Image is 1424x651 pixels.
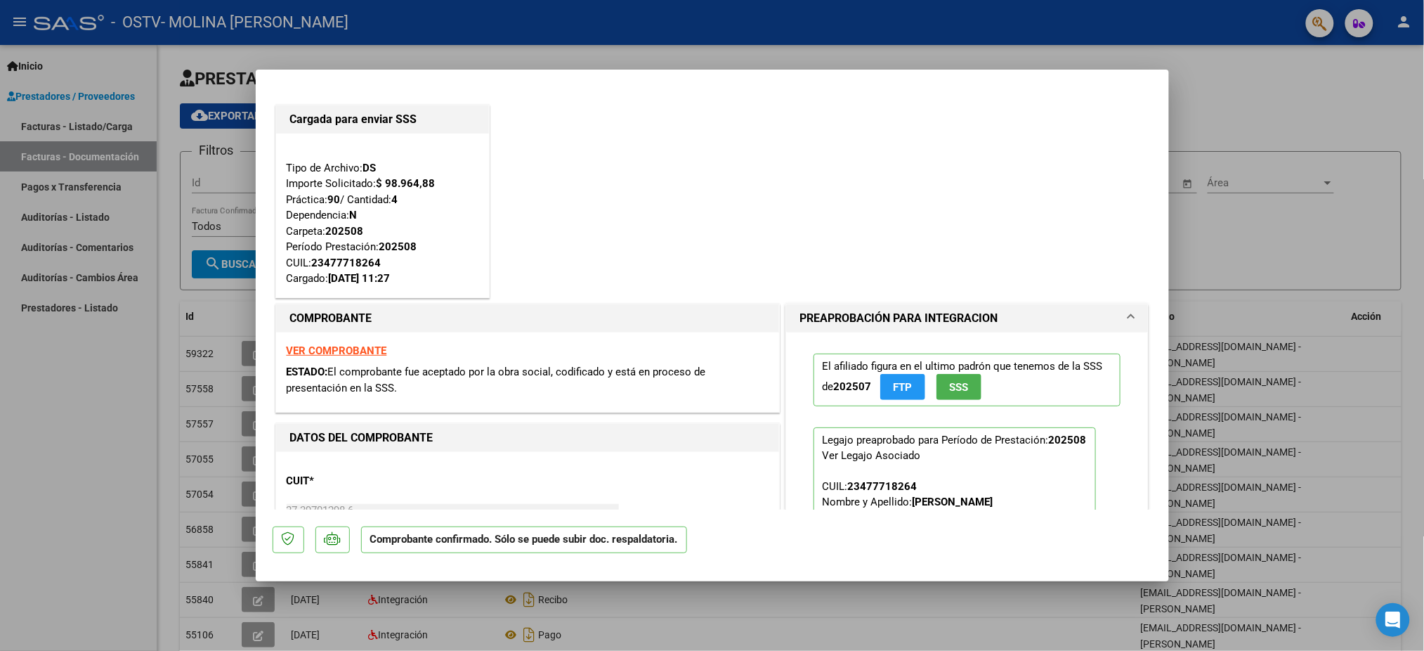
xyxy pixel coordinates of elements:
[287,344,387,357] a: VER COMPROBANTE
[880,374,925,400] button: FTP
[800,310,998,327] h1: PREAPROBACIÓN PARA INTEGRACION
[312,255,381,271] div: 23477718264
[893,381,912,394] span: FTP
[786,304,1149,333] mat-expansion-panel-header: PREAPROBACIÓN PARA INTEGRACION
[287,366,328,378] span: ESTADO:
[814,427,1096,578] p: Legajo preaprobado para Período de Prestación:
[823,480,993,570] span: CUIL: Nombre y Apellido: Período Desde: Período Hasta: Admite Dependencia:
[834,380,872,393] strong: 202507
[363,162,377,174] strong: DS
[949,381,968,394] span: SSS
[1376,603,1410,637] div: Open Intercom Messenger
[290,111,475,128] h1: Cargada para enviar SSS
[290,431,433,444] strong: DATOS DEL COMPROBANTE
[290,311,372,325] strong: COMPROBANTE
[786,333,1149,610] div: PREAPROBACIÓN PARA INTEGRACION
[287,366,706,394] span: El comprobante fue aceptado por la obra social, codificado y está en proceso de presentación en l...
[392,193,398,206] strong: 4
[814,354,1121,406] p: El afiliado figura en el ultimo padrón que tenemos de la SSS de
[326,225,364,238] strong: 202508
[328,193,341,206] strong: 90
[350,209,358,221] strong: N
[379,240,417,253] strong: 202508
[823,448,921,463] div: Ver Legajo Asociado
[329,272,391,285] strong: [DATE] 11:27
[1049,434,1087,446] strong: 202508
[848,479,917,494] div: 23477718264
[936,374,981,400] button: SSS
[913,496,993,508] strong: [PERSON_NAME]
[361,527,687,554] p: Comprobante confirmado. Sólo se puede subir doc. respaldatoria.
[377,177,436,190] strong: $ 98.964,88
[287,144,478,287] div: Tipo de Archivo: Importe Solicitado: Práctica: / Cantidad: Dependencia: Carpeta: Período Prestaci...
[287,473,431,489] p: CUIT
